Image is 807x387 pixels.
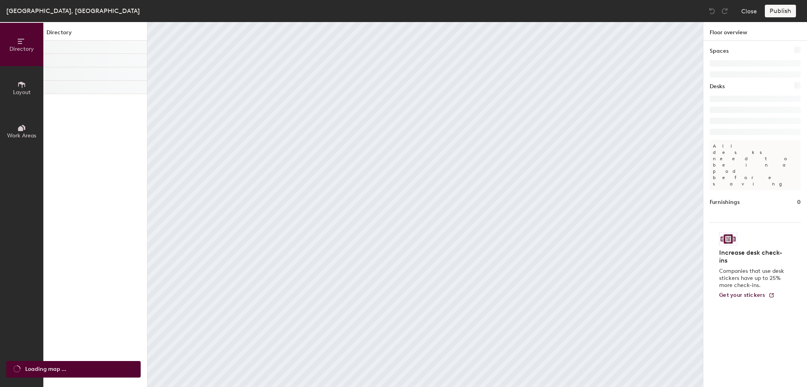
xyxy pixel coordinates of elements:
img: Sticker logo [719,232,737,246]
h1: Furnishings [710,198,740,207]
div: [GEOGRAPHIC_DATA], [GEOGRAPHIC_DATA] [6,6,140,16]
h1: Desks [710,82,725,91]
span: Directory [9,46,34,52]
p: Companies that use desk stickers have up to 25% more check-ins. [719,268,787,289]
span: Layout [13,89,31,96]
a: Get your stickers [719,292,775,299]
h1: 0 [797,198,801,207]
span: Loading map ... [25,365,66,374]
canvas: Map [147,22,703,387]
h1: Spaces [710,47,729,56]
button: Close [741,5,757,17]
img: Undo [708,7,716,15]
span: Get your stickers [719,292,765,298]
h4: Increase desk check-ins [719,249,787,265]
span: Work Areas [7,132,36,139]
h1: Floor overview [703,22,807,41]
p: All desks need to be in a pod before saving [710,140,801,190]
h1: Directory [43,28,147,41]
img: Redo [721,7,729,15]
